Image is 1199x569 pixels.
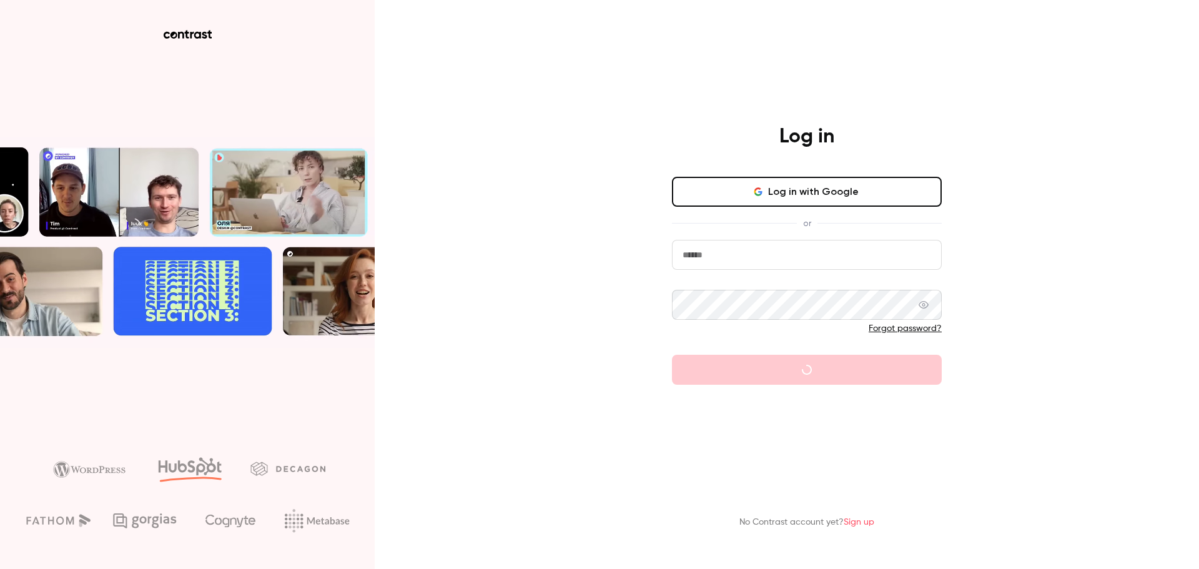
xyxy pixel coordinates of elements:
span: or [797,217,817,230]
a: Sign up [844,518,874,527]
a: Forgot password? [869,324,942,333]
p: No Contrast account yet? [739,516,874,529]
h4: Log in [779,124,834,149]
button: Log in with Google [672,177,942,207]
img: decagon [250,462,325,475]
